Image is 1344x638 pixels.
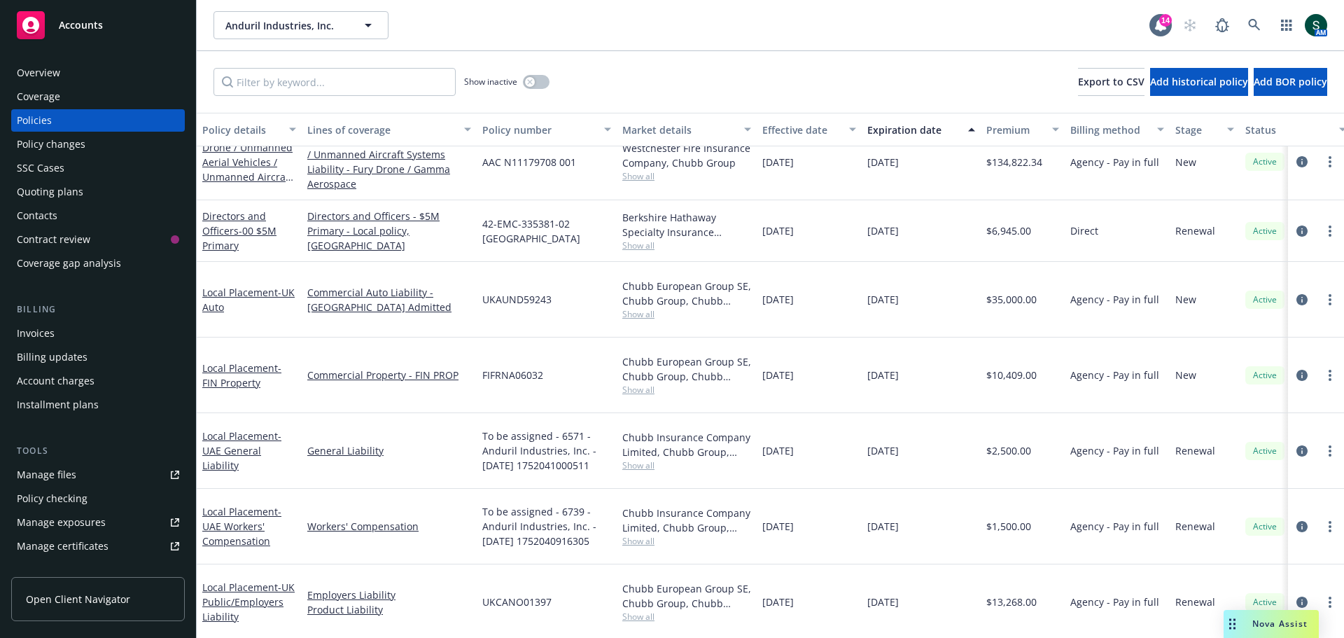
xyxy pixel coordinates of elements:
[622,459,751,471] span: Show all
[762,519,794,534] span: [DATE]
[197,113,302,146] button: Policy details
[11,487,185,510] a: Policy checking
[477,113,617,146] button: Policy number
[202,224,276,252] span: - 00 $5M Primary
[762,292,794,307] span: [DATE]
[202,429,281,472] a: Local Placement
[11,511,185,534] span: Manage exposures
[1175,368,1196,382] span: New
[867,595,899,609] span: [DATE]
[213,68,456,96] input: Filter by keyword...
[1070,368,1159,382] span: Agency - Pay in full
[11,181,185,203] a: Quoting plans
[11,464,185,486] a: Manage files
[762,595,794,609] span: [DATE]
[867,123,960,137] div: Expiration date
[1251,596,1279,609] span: Active
[482,368,543,382] span: FIFRNA06032
[1070,595,1159,609] span: Agency - Pay in full
[482,123,596,137] div: Policy number
[307,588,471,602] a: Employers Liability
[622,384,751,396] span: Show all
[1294,153,1310,170] a: circleInformation
[202,209,276,252] a: Directors and Officers
[17,322,55,345] div: Invoices
[464,76,517,88] span: Show inactive
[1240,11,1268,39] a: Search
[17,133,85,155] div: Policy changes
[622,506,751,535] div: Chubb Insurance Company Limited, Chubb Group, Chubb Group (International)
[762,443,794,458] span: [DATE]
[1251,445,1279,457] span: Active
[17,346,87,368] div: Billing updates
[17,228,90,251] div: Contract review
[1322,367,1338,384] a: more
[867,368,899,382] span: [DATE]
[202,361,281,389] a: Local Placement
[762,368,794,382] span: [DATE]
[622,354,751,384] div: Chubb European Group SE, Chubb Group, Chubb Group (International)
[1175,123,1219,137] div: Stage
[981,113,1065,146] button: Premium
[1322,223,1338,240] a: more
[1294,518,1310,535] a: circleInformation
[482,155,576,169] span: AAC N11179708 001
[17,252,121,275] div: Coverage gap analysis
[17,370,94,392] div: Account charges
[622,535,751,547] span: Show all
[1175,155,1196,169] span: New
[213,11,388,39] button: Anduril Industries, Inc.
[17,559,87,581] div: Manage claims
[986,292,1037,307] span: $35,000.00
[986,123,1044,137] div: Premium
[1159,14,1172,27] div: 14
[11,6,185,45] a: Accounts
[762,123,841,137] div: Effective date
[482,595,552,609] span: UKCANO01397
[1273,11,1301,39] a: Switch app
[1078,68,1144,96] button: Export to CSV
[986,223,1031,238] span: $6,945.00
[307,443,471,458] a: General Liability
[1070,519,1159,534] span: Agency - Pay in full
[302,113,477,146] button: Lines of coverage
[482,504,611,548] span: To be assigned - 6739 - Anduril Industries, Inc. - [DATE] 1752040916305
[1294,223,1310,240] a: circleInformation
[762,155,794,169] span: [DATE]
[202,581,295,623] span: - UK Public/Employers Liability
[1176,11,1204,39] a: Start snowing
[11,109,185,132] a: Policies
[622,170,751,182] span: Show all
[17,204,57,227] div: Contacts
[1294,594,1310,611] a: circleInformation
[17,109,52,132] div: Policies
[867,292,899,307] span: [DATE]
[1070,155,1159,169] span: Agency - Pay in full
[307,602,471,617] a: Product Liability
[11,346,185,368] a: Billing updates
[986,155,1042,169] span: $134,822.34
[1251,369,1279,382] span: Active
[1208,11,1236,39] a: Report a Bug
[867,519,899,534] span: [DATE]
[617,113,757,146] button: Market details
[986,595,1037,609] span: $13,268.00
[622,581,751,611] div: Chubb European Group SE, Chubb Group, Chubb Group (International)
[1224,610,1319,638] button: Nova Assist
[986,519,1031,534] span: $1,500.00
[1305,14,1327,36] img: photo
[11,228,185,251] a: Contract review
[1150,75,1248,88] span: Add historical policy
[202,286,295,314] a: Local Placement
[307,519,471,534] a: Workers' Compensation
[202,505,281,548] span: - UAE Workers' Compensation
[867,443,899,458] span: [DATE]
[202,361,281,389] span: - FIN Property
[11,559,185,581] a: Manage claims
[482,429,611,473] span: To be assigned - 6571 - Anduril Industries, Inc. - [DATE] 1752041000511
[1175,595,1215,609] span: Renewal
[1322,594,1338,611] a: more
[1251,155,1279,168] span: Active
[11,535,185,557] a: Manage certificates
[17,181,83,203] div: Quoting plans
